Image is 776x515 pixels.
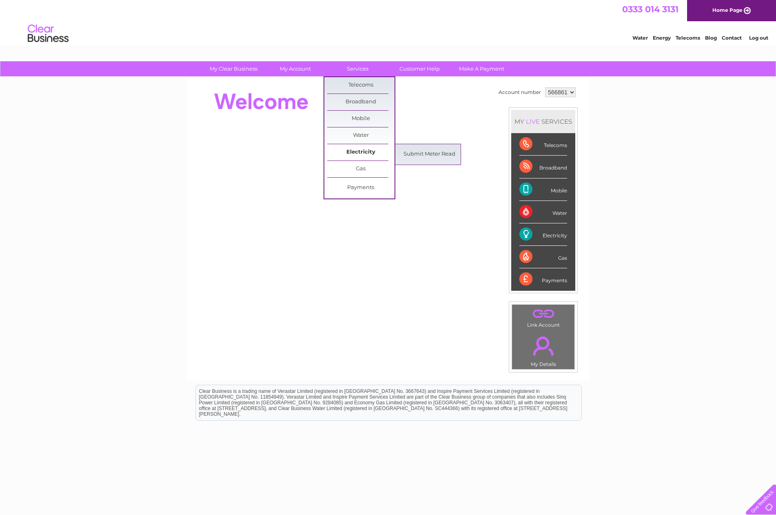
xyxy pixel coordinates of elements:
[519,156,567,178] div: Broadband
[327,77,395,94] a: Telecoms
[396,146,463,163] a: Submit Meter Read
[512,304,575,330] td: Link Account
[327,111,395,127] a: Mobile
[27,21,69,46] img: logo.png
[262,61,329,76] a: My Account
[497,85,543,99] td: Account number
[519,178,567,201] div: Mobile
[327,94,395,110] a: Broadband
[632,35,648,41] a: Water
[676,35,700,41] a: Telecoms
[196,4,581,40] div: Clear Business is a trading name of Verastar Limited (registered in [GEOGRAPHIC_DATA] No. 3667643...
[519,268,567,290] div: Payments
[653,35,671,41] a: Energy
[519,246,567,268] div: Gas
[448,61,515,76] a: Make A Payment
[324,61,391,76] a: Services
[511,110,575,133] div: MY SERVICES
[705,35,717,41] a: Blog
[514,332,572,360] a: .
[749,35,768,41] a: Log out
[327,127,395,144] a: Water
[200,61,267,76] a: My Clear Business
[519,223,567,246] div: Electricity
[327,180,395,196] a: Payments
[327,161,395,177] a: Gas
[622,4,678,14] a: 0333 014 3131
[514,307,572,321] a: .
[519,201,567,223] div: Water
[519,133,567,156] div: Telecoms
[386,61,453,76] a: Customer Help
[327,144,395,161] a: Electricity
[524,118,541,125] div: LIVE
[722,35,742,41] a: Contact
[512,330,575,370] td: My Details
